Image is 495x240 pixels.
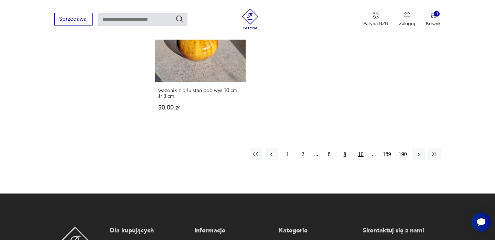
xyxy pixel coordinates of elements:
[434,11,440,17] div: 0
[381,148,393,160] button: 189
[399,20,415,27] p: Zaloguj
[426,20,441,27] p: Koszyk
[426,12,441,27] button: 0Koszyk
[281,148,293,160] button: 1
[472,212,491,232] iframe: Smartsupp widget button
[363,20,388,27] p: Patyna B2B
[372,12,379,19] img: Ikona medalu
[194,227,272,235] p: Informacje
[430,12,437,19] img: Ikona koszyka
[158,87,243,99] h3: wazonik z prlu stan bdb wys 10 cm, śr 8 cm
[158,105,243,111] p: 50,00 zł
[54,13,93,25] button: Sprzedawaj
[54,17,93,22] a: Sprzedawaj
[339,148,351,160] button: 9
[403,12,410,19] img: Ikonka użytkownika
[355,148,367,160] button: 10
[323,148,335,160] button: 8
[240,8,260,29] img: Patyna - sklep z meblami i dekoracjami vintage
[363,227,440,235] p: Skontaktuj się z nami
[397,148,409,160] button: 190
[279,227,356,235] p: Kategorie
[175,15,184,23] button: Szukaj
[399,12,415,27] button: Zaloguj
[297,148,309,160] button: 2
[363,12,388,27] button: Patyna B2B
[363,12,388,27] a: Ikona medaluPatyna B2B
[110,227,187,235] p: Dla kupujących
